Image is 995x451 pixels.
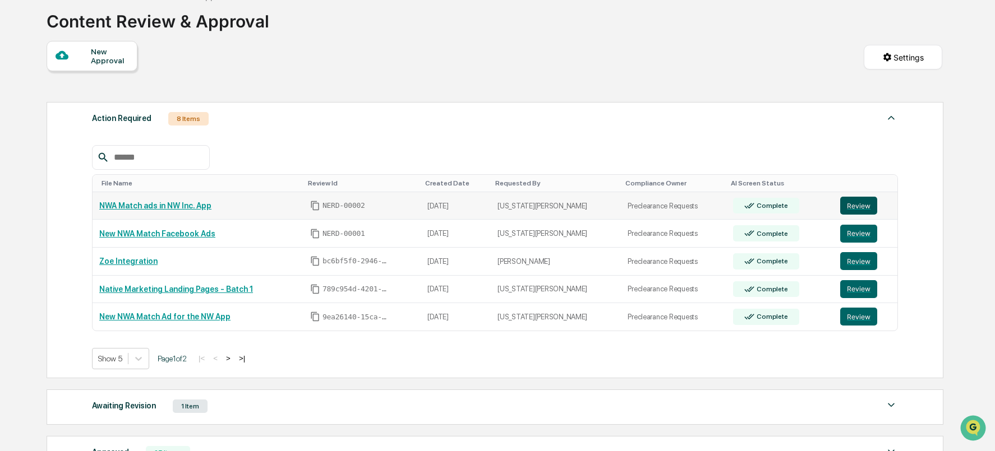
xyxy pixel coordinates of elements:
[310,256,320,266] span: Copy Id
[195,354,208,363] button: |<
[621,192,726,220] td: Preclearance Requests
[421,276,491,304] td: [DATE]
[47,2,269,31] div: Content Review & Approval
[210,354,221,363] button: <
[11,86,31,106] img: 1746055101610-c473b297-6a78-478c-a979-82029cc54cd1
[99,257,158,266] a: Zoe Integration
[842,179,893,187] div: Toggle SortBy
[173,399,208,413] div: 1 Item
[885,111,898,124] img: caret
[323,201,365,210] span: NERD-00002
[840,197,877,215] button: Review
[99,285,253,294] a: Native Marketing Landing Pages - Batch 1
[112,190,136,198] span: Pylon
[840,197,891,215] a: Review
[91,47,128,65] div: New Approval
[754,202,787,210] div: Complete
[840,252,877,270] button: Review
[491,276,621,304] td: [US_STATE][PERSON_NAME]
[79,189,136,198] a: Powered byPylon
[310,201,320,211] span: Copy Id
[491,248,621,276] td: [PERSON_NAME]
[495,179,616,187] div: Toggle SortBy
[421,303,491,331] td: [DATE]
[38,86,184,97] div: Start new chat
[491,303,621,331] td: [US_STATE][PERSON_NAME]
[102,179,299,187] div: Toggle SortBy
[38,97,142,106] div: We're available if you need us!
[421,192,491,220] td: [DATE]
[323,313,390,322] span: 9ea26140-15ca-4d3f-a58a-164e74670ca8
[864,45,942,69] button: Settings
[11,142,20,151] div: 🖐️
[323,257,390,266] span: bc6bf5f0-2946-4cd9-9db4-7e10a28e2bd0
[491,220,621,248] td: [US_STATE][PERSON_NAME]
[93,141,139,152] span: Attestations
[491,192,621,220] td: [US_STATE][PERSON_NAME]
[840,225,877,243] button: Review
[621,248,726,276] td: Preclearance Requests
[621,276,726,304] td: Preclearance Requests
[421,220,491,248] td: [DATE]
[310,284,320,294] span: Copy Id
[731,179,830,187] div: Toggle SortBy
[11,164,20,173] div: 🔎
[168,112,209,125] div: 8 Items
[158,354,187,363] span: Page 1 of 2
[11,24,204,41] p: How can we help?
[310,229,320,239] span: Copy Id
[840,308,891,326] a: Review
[323,229,365,238] span: NERD-00001
[323,285,390,294] span: 789c954d-4201-4a98-a409-5f3c2b22b70d
[840,252,891,270] a: Review
[754,285,787,293] div: Complete
[754,313,787,320] div: Complete
[81,142,90,151] div: 🗄️
[840,225,891,243] a: Review
[7,158,75,178] a: 🔎Data Lookup
[99,201,211,210] a: NWA Match ads in NW Inc. App
[959,414,989,444] iframe: Open customer support
[885,398,898,412] img: caret
[77,137,144,157] a: 🗄️Attestations
[621,220,726,248] td: Preclearance Requests
[22,141,72,152] span: Preclearance
[308,179,416,187] div: Toggle SortBy
[840,280,891,298] a: Review
[754,257,787,265] div: Complete
[625,179,721,187] div: Toggle SortBy
[236,354,248,363] button: >|
[840,308,877,326] button: Review
[310,311,320,322] span: Copy Id
[92,398,156,413] div: Awaiting Revision
[754,230,787,238] div: Complete
[421,248,491,276] td: [DATE]
[191,89,204,103] button: Start new chat
[99,312,231,321] a: New NWA Match Ad for the NW App
[840,280,877,298] button: Review
[22,162,71,174] span: Data Lookup
[223,354,234,363] button: >
[621,303,726,331] td: Preclearance Requests
[425,179,486,187] div: Toggle SortBy
[99,229,215,238] a: New NWA Match Facebook Ads
[92,111,151,125] div: Action Required
[7,137,77,157] a: 🖐️Preclearance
